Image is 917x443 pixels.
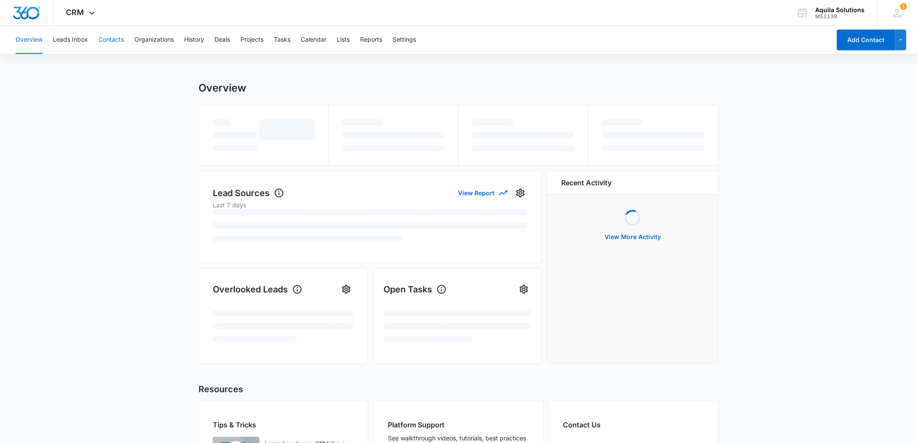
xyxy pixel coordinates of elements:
[241,26,263,54] button: Projects
[816,13,865,20] div: account id
[900,3,907,10] div: notifications count
[561,177,611,188] h6: Recent Activity
[360,26,382,54] button: Reports
[213,200,527,210] p: Last 7 days
[215,26,230,54] button: Deals
[198,383,719,396] h2: Resources
[98,26,124,54] button: Contacts
[16,26,42,54] button: Overview
[339,282,353,296] button: Settings
[384,283,447,296] h1: Open Tasks
[213,283,302,296] h1: Overlooked Leads
[514,186,527,200] button: Settings
[301,26,326,54] button: Calendar
[517,282,531,296] button: Settings
[900,3,907,10] span: 1
[274,26,290,54] button: Tasks
[388,420,529,430] h2: Platform Support
[458,185,507,200] button: View Report
[837,30,895,50] button: Add Contact
[393,26,416,54] button: Settings
[337,26,350,54] button: Lists
[563,420,704,430] h2: Contact Us
[134,26,174,54] button: Organizations
[184,26,204,54] button: History
[53,26,88,54] button: Leads Inbox
[198,82,246,95] h1: Overview
[66,8,85,17] span: CRM
[213,420,354,430] h2: Tips & Tricks
[213,187,284,200] h1: Lead Sources
[596,226,670,247] button: View More Activity
[816,7,865,13] div: account name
